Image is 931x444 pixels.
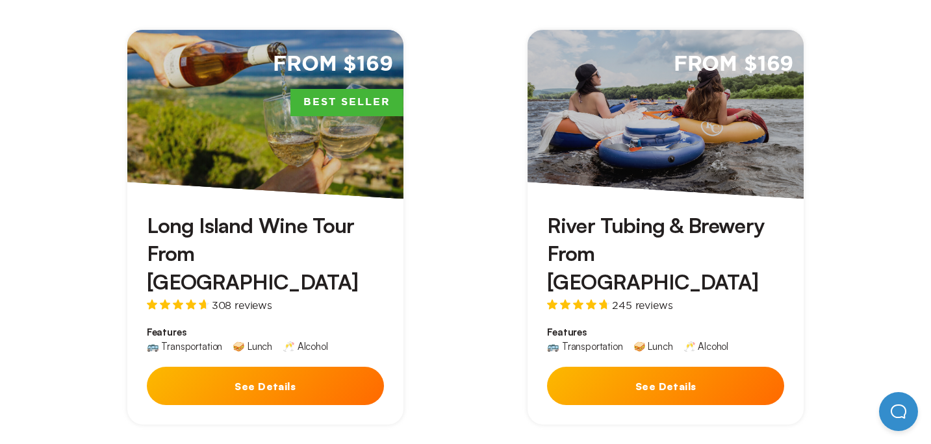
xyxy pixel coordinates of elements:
[547,367,784,405] button: See Details
[674,51,794,79] span: From $169
[528,30,804,425] a: From $169River Tubing & Brewery From [GEOGRAPHIC_DATA]245 reviewsFeatures🚌 Transportation🥪 Lunch🥂...
[127,30,403,425] a: From $169Best SellerLong Island Wine Tour From [GEOGRAPHIC_DATA]308 reviewsFeatures🚌 Transportati...
[547,326,784,339] span: Features
[147,212,384,296] h3: Long Island Wine Tour From [GEOGRAPHIC_DATA]
[683,341,729,351] div: 🥂 Alcohol
[612,300,672,310] span: 245 reviews
[283,341,328,351] div: 🥂 Alcohol
[147,367,384,405] button: See Details
[547,212,784,296] h3: River Tubing & Brewery From [GEOGRAPHIC_DATA]
[147,326,384,339] span: Features
[633,341,673,351] div: 🥪 Lunch
[212,300,272,310] span: 308 reviews
[273,51,393,79] span: From $169
[233,341,272,351] div: 🥪 Lunch
[147,341,222,351] div: 🚌 Transportation
[290,89,403,116] span: Best Seller
[879,392,918,431] iframe: Help Scout Beacon - Open
[547,341,622,351] div: 🚌 Transportation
